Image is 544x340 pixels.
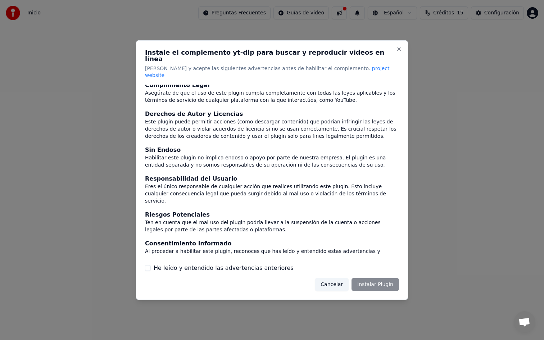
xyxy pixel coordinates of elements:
[154,264,294,272] label: He leído y entendido las advertencias anteriores
[315,278,349,291] button: Cancelar
[145,90,399,104] div: Asegúrate de que el uso de este plugin cumpla completamente con todas las leyes aplicables y los ...
[145,248,399,262] div: Al proceder a habilitar este plugin, reconoces que has leído y entendido estas advertencias y ace...
[145,81,399,90] div: Cumplimiento Legal
[145,65,389,78] span: project website
[145,146,399,154] div: Sin Endoso
[145,210,399,219] div: Riesgos Potenciales
[145,110,399,118] div: Derechos de Autor y Licencias
[145,65,399,79] p: [PERSON_NAME] y acepte las siguientes advertencias antes de habilitar el complemento.
[145,219,399,234] div: Ten en cuenta que el mal uso del plugin podría llevar a la suspensión de la cuenta o acciones leg...
[145,154,399,169] div: Habilitar este plugin no implica endoso o apoyo por parte de nuestra empresa. El plugin es una en...
[145,174,399,183] div: Responsabilidad del Usuario
[145,118,399,140] div: Este plugin puede permitir acciones (como descargar contenido) que podrían infringir las leyes de...
[145,239,399,248] div: Consentimiento Informado
[145,183,399,205] div: Eres el único responsable de cualquier acción que realices utilizando este plugin. Esto incluye c...
[145,49,399,62] h2: Instale el complemento yt-dlp para buscar y reproducir videos en línea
